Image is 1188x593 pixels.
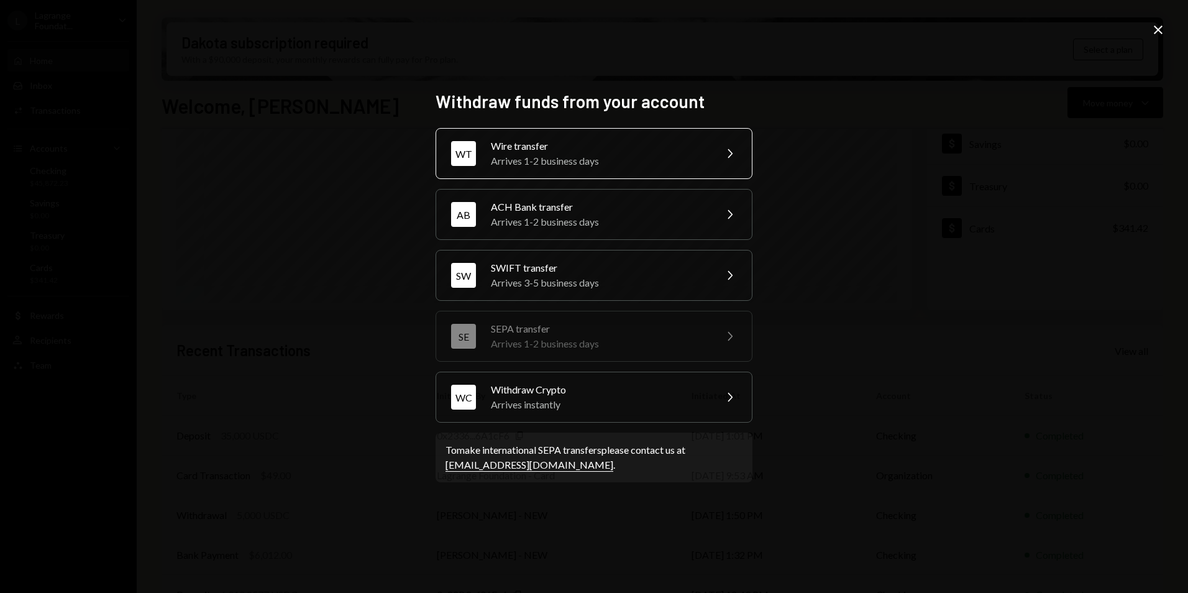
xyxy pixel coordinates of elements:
[491,336,707,351] div: Arrives 1-2 business days
[451,324,476,349] div: SE
[451,141,476,166] div: WT
[445,443,742,472] div: To make international SEPA transfers please contact us at .
[436,311,752,362] button: SESEPA transferArrives 1-2 business days
[491,139,707,154] div: Wire transfer
[451,202,476,227] div: AB
[491,200,707,214] div: ACH Bank transfer
[451,385,476,410] div: WC
[436,250,752,301] button: SWSWIFT transferArrives 3-5 business days
[491,275,707,290] div: Arrives 3-5 business days
[491,382,707,397] div: Withdraw Crypto
[491,397,707,412] div: Arrives instantly
[436,90,752,114] h2: Withdraw funds from your account
[491,260,707,275] div: SWIFT transfer
[491,321,707,336] div: SEPA transfer
[436,372,752,423] button: WCWithdraw CryptoArrives instantly
[436,128,752,179] button: WTWire transferArrives 1-2 business days
[436,189,752,240] button: ABACH Bank transferArrives 1-2 business days
[445,459,613,472] a: [EMAIL_ADDRESS][DOMAIN_NAME]
[491,154,707,168] div: Arrives 1-2 business days
[491,214,707,229] div: Arrives 1-2 business days
[451,263,476,288] div: SW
